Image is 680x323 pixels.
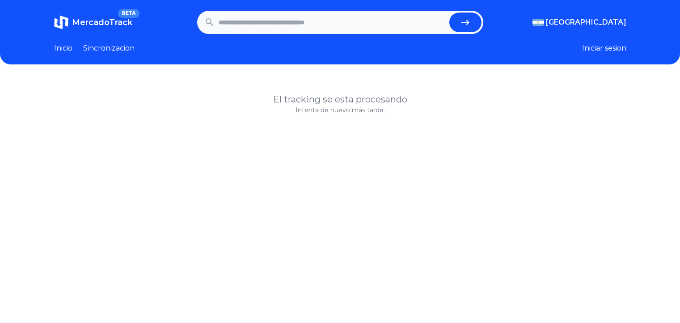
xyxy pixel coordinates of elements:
[54,43,72,54] a: Inicio
[582,43,626,54] button: Iniciar sesion
[532,17,626,28] button: [GEOGRAPHIC_DATA]
[72,17,132,27] span: MercadoTrack
[54,15,68,30] img: MercadoTrack
[54,15,132,30] a: MercadoTrackBETA
[532,19,544,26] img: Argentina
[83,43,135,54] a: Sincronizacion
[54,106,626,115] p: Intenta de nuevo más tarde.
[54,93,626,106] h1: El tracking se esta procesando
[546,17,626,28] span: [GEOGRAPHIC_DATA]
[118,9,139,18] span: BETA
